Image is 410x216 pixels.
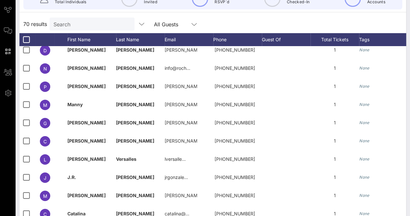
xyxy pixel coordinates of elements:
span: [PERSON_NAME] [67,47,106,53]
span: +15124963446 [215,156,255,162]
span: [PERSON_NAME] [67,120,106,125]
div: Phone [213,33,262,46]
span: +17138178935 [215,102,255,107]
span: P [44,84,47,90]
span: [PERSON_NAME] [67,193,106,198]
span: J [44,175,46,181]
div: 1 [310,114,359,132]
p: [PERSON_NAME].go… [165,95,197,114]
i: None [359,66,369,70]
div: First Name [67,33,116,46]
span: +15127970830 [215,47,255,53]
p: [PERSON_NAME]… [165,77,197,95]
i: None [359,138,369,143]
span: +14698260529 [215,138,255,144]
span: +15122893758 [215,174,255,180]
span: [PERSON_NAME] [116,174,154,180]
span: [PERSON_NAME] [67,65,106,71]
span: N [43,66,47,71]
div: All Guests [150,18,202,31]
span: [PERSON_NAME] [116,120,154,125]
i: None [359,120,369,125]
p: jrgonzale… [165,168,188,186]
div: 1 [310,95,359,114]
div: Total Tickets [310,33,359,46]
div: Last Name [116,33,165,46]
div: 1 [310,77,359,95]
span: [PERSON_NAME] [67,138,106,144]
span: +15127717284 [215,83,255,89]
p: info@roch… [165,59,190,77]
div: 1 [310,168,359,186]
span: Manny [67,102,83,107]
p: [PERSON_NAME]… [165,41,197,59]
span: [PERSON_NAME] [116,65,154,71]
i: None [359,193,369,198]
div: 1 [310,150,359,168]
span: G [43,121,47,126]
div: Guest Of [262,33,310,46]
span: D [43,48,47,53]
span: [PERSON_NAME] [116,193,154,198]
span: [PERSON_NAME] [116,102,154,107]
span: +13016612670 [215,120,255,125]
span: C [43,139,47,144]
i: None [359,47,369,52]
div: 1 [310,41,359,59]
span: [PERSON_NAME] [67,83,106,89]
div: 1 [310,59,359,77]
span: 70 results [23,20,47,28]
span: [PERSON_NAME] [116,138,154,144]
span: [PERSON_NAME] [116,83,154,89]
div: 1 [310,186,359,205]
span: Versalles [116,156,136,162]
div: Email [165,33,213,46]
span: J.R. [67,174,76,180]
div: All Guests [154,21,178,27]
span: M [43,193,47,199]
p: [PERSON_NAME]@bis… [165,186,197,205]
span: M [43,102,47,108]
p: lversalle… [165,150,186,168]
span: [PERSON_NAME] [116,47,154,53]
p: [PERSON_NAME].ay… [165,132,197,150]
i: None [359,84,369,89]
span: +18322170034 [215,193,255,198]
div: 1 [310,132,359,150]
span: [PERSON_NAME] [67,156,106,162]
span: +15126809744 [215,65,255,71]
i: None [359,211,369,216]
span: L [44,157,46,162]
i: None [359,175,369,180]
p: [PERSON_NAME]… [165,114,197,132]
i: None [359,157,369,161]
i: None [359,102,369,107]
